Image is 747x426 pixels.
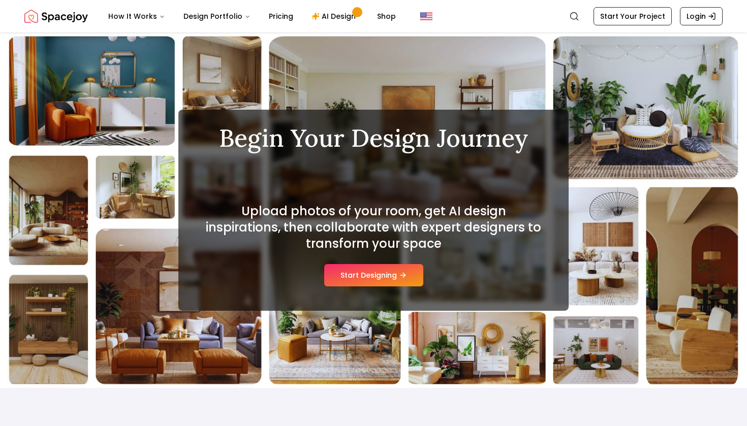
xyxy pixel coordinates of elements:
[324,264,423,286] button: Start Designing
[100,6,173,26] button: How It Works
[420,10,432,22] img: United States
[100,6,404,26] nav: Main
[175,6,259,26] button: Design Portfolio
[24,6,88,26] a: Spacejoy
[369,6,404,26] a: Shop
[303,6,367,26] a: AI Design
[261,6,301,26] a: Pricing
[24,6,88,26] img: Spacejoy Logo
[203,203,544,252] h2: Upload photos of your room, get AI design inspirations, then collaborate with expert designers to...
[203,126,544,150] h1: Begin Your Design Journey
[680,7,723,25] a: Login
[594,7,672,25] a: Start Your Project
